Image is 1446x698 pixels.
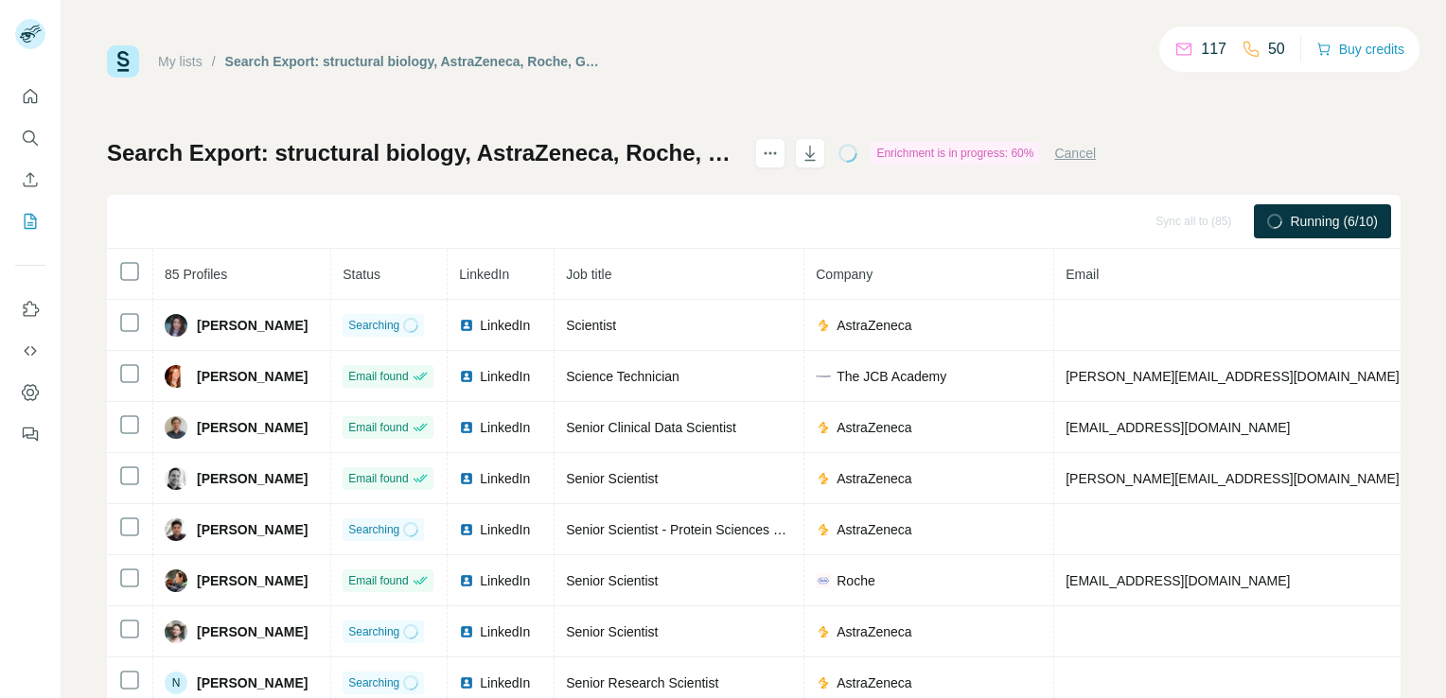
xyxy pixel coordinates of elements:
img: Avatar [165,314,187,337]
span: Running (6/10) [1290,212,1378,231]
span: [PERSON_NAME] [197,622,308,641]
span: Searching [348,623,399,640]
img: Avatar [165,365,187,388]
span: Senior Scientist [566,573,658,588]
span: Searching [348,674,399,691]
img: Avatar [165,569,187,592]
img: company-logo [816,522,831,537]
img: company-logo [816,318,831,333]
span: AstraZeneca [837,622,911,641]
img: company-logo [816,675,831,690]
span: AstraZeneca [837,520,911,539]
button: Cancel [1054,144,1096,163]
button: Enrich CSV [15,163,45,197]
span: LinkedIn [480,367,530,386]
span: Searching [348,317,399,334]
span: Science Technician [566,369,679,384]
button: Dashboard [15,375,45,410]
img: company-logo [816,471,831,486]
span: Email found [348,470,408,487]
span: Email found [348,368,408,385]
span: AstraZeneca [837,418,911,437]
span: LinkedIn [480,520,530,539]
img: Avatar [165,620,187,643]
span: Senior Scientist [566,471,658,486]
a: My lists [158,54,203,69]
div: Search Export: structural biology, AstraZeneca, Roche, GSK, Novartis, [PERSON_NAME], ImmunOs Ther... [225,52,601,71]
p: 50 [1268,38,1285,61]
img: LinkedIn logo [459,522,474,537]
span: [PERSON_NAME] [197,367,308,386]
span: Company [816,267,873,282]
img: LinkedIn logo [459,471,474,486]
img: company-logo [816,573,831,588]
img: LinkedIn logo [459,675,474,690]
span: Roche [837,571,874,590]
span: LinkedIn [480,622,530,641]
span: [PERSON_NAME][EMAIL_ADDRESS][DOMAIN_NAME] [1066,471,1399,486]
span: [PERSON_NAME] [197,571,308,590]
span: [EMAIL_ADDRESS][DOMAIN_NAME] [1066,573,1290,588]
span: [PERSON_NAME][EMAIL_ADDRESS][DOMAIN_NAME] [1066,369,1399,384]
img: Surfe Logo [107,45,139,78]
span: Senior Clinical Data Scientist [566,420,736,435]
span: Status [343,267,380,282]
img: company-logo [816,420,831,435]
button: Buy credits [1316,36,1404,62]
button: Feedback [15,417,45,451]
button: Search [15,121,45,155]
span: LinkedIn [480,571,530,590]
span: Senior Scientist [566,624,658,639]
span: LinkedIn [480,316,530,335]
div: Enrichment is in progress: 60% [871,142,1039,165]
span: AstraZeneca [837,469,911,488]
span: Email found [348,419,408,436]
p: 117 [1201,38,1226,61]
button: Quick start [15,79,45,113]
span: AstraZeneca [837,673,911,692]
span: [PERSON_NAME] [197,520,308,539]
span: The JCB Academy [837,367,946,386]
button: Use Surfe API [15,334,45,368]
span: 85 Profiles [165,267,227,282]
img: Avatar [165,416,187,439]
img: LinkedIn logo [459,420,474,435]
span: LinkedIn [480,418,530,437]
img: Avatar [165,467,187,490]
span: Senior Research Scientist [566,675,718,690]
h1: Search Export: structural biology, AstraZeneca, Roche, GSK, Novartis, [PERSON_NAME], ImmunOs Ther... [107,138,738,168]
button: My lists [15,204,45,238]
img: LinkedIn logo [459,369,474,384]
span: Senior Scientist - Protein Sciences & Analytics - Biologics Engineering [566,522,977,537]
img: LinkedIn logo [459,624,474,639]
span: LinkedIn [459,267,509,282]
span: Email [1066,267,1099,282]
img: LinkedIn logo [459,318,474,333]
img: company-logo [816,369,831,384]
span: Job title [566,267,611,282]
span: AstraZeneca [837,316,911,335]
div: N [165,672,187,694]
button: Use Surfe on LinkedIn [15,292,45,326]
button: actions [755,138,785,168]
span: Scientist [566,318,616,333]
span: [PERSON_NAME] [197,673,308,692]
span: Email found [348,572,408,589]
span: [EMAIL_ADDRESS][DOMAIN_NAME] [1066,420,1290,435]
img: LinkedIn logo [459,573,474,588]
span: LinkedIn [480,673,530,692]
img: Avatar [165,518,187,541]
span: [PERSON_NAME] [197,469,308,488]
span: [PERSON_NAME] [197,316,308,335]
span: [PERSON_NAME] [197,418,308,437]
li: / [212,52,216,71]
span: Searching [348,521,399,538]
span: LinkedIn [480,469,530,488]
img: company-logo [816,624,831,639]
